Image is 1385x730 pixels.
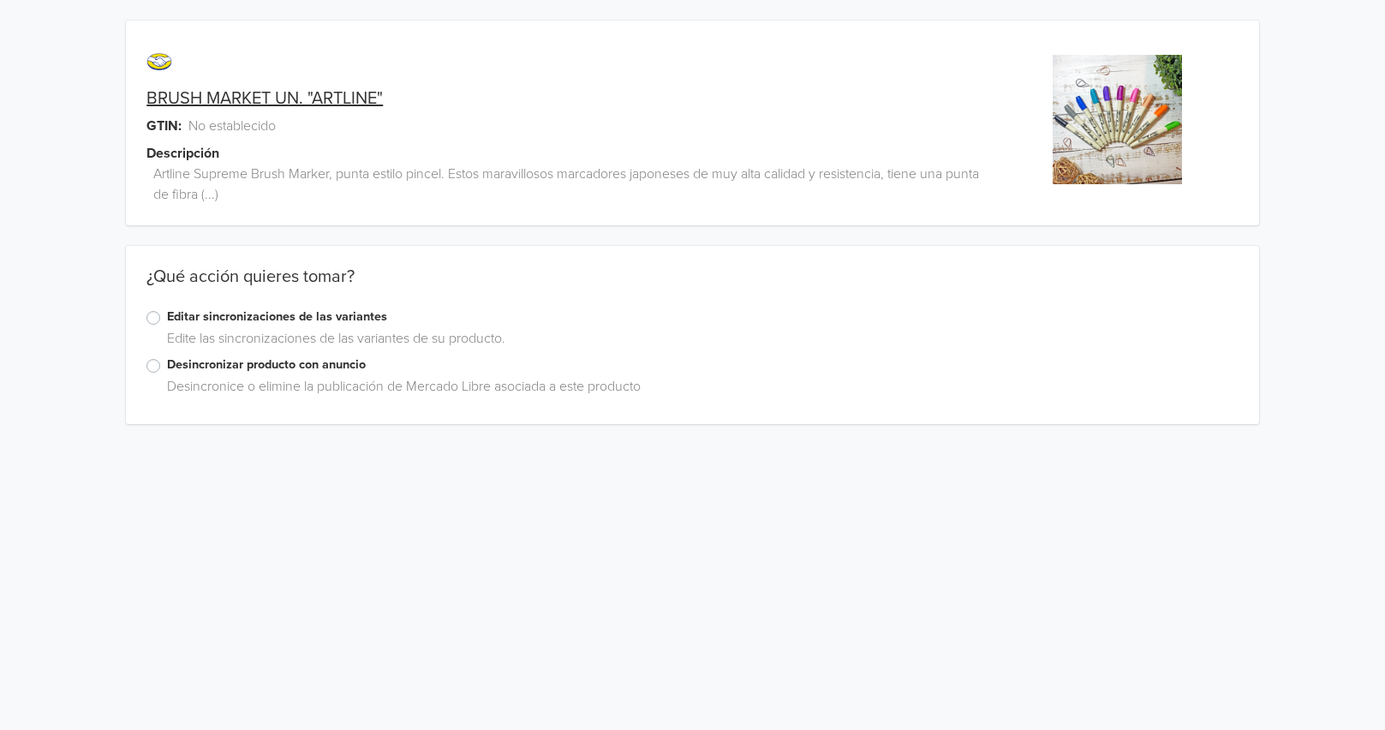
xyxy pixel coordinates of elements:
[153,164,996,205] span: Artline Supreme Brush Marker, punta estilo pincel. Estos maravillosos marcadores japoneses de muy...
[126,266,1259,308] div: ¿Qué acción quieres tomar?
[167,308,1239,326] label: Editar sincronizaciones de las variantes
[167,356,1239,374] label: Desincronizar producto con anuncio
[146,88,383,109] a: BRUSH MARKET UN. "ARTLINE"
[188,116,276,136] span: No establecido
[146,143,219,164] span: Descripción
[1053,55,1182,184] img: product_image
[160,328,1239,356] div: Edite las sincronizaciones de las variantes de su producto.
[146,116,182,136] span: GTIN:
[160,376,1239,404] div: Desincronice o elimine la publicación de Mercado Libre asociada a este producto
